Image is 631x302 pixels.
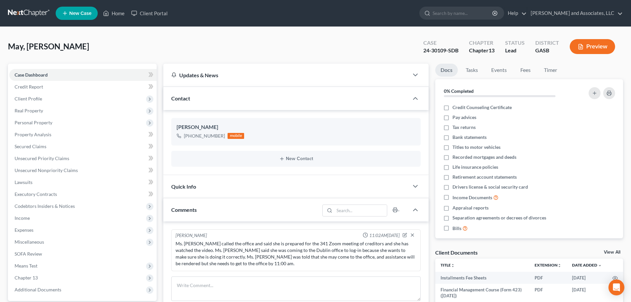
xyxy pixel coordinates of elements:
[604,250,620,255] a: View All
[452,205,489,211] span: Appraisal reports
[452,124,476,131] span: Tax returns
[15,108,43,113] span: Real Property
[444,88,474,94] strong: 0% Completed
[177,156,415,161] button: New Contact
[9,248,157,260] a: SOFA Review
[69,11,91,16] span: New Case
[452,144,500,151] span: Titles to motor vehicles
[15,251,42,257] span: SOFA Review
[15,72,48,78] span: Case Dashboard
[527,7,623,19] a: [PERSON_NAME] and Associates, LLC
[452,104,512,111] span: Credit Counseling Certificate
[9,188,157,200] a: Executory Contracts
[435,64,458,77] a: Docs
[557,264,561,268] i: unfold_more
[15,203,75,209] span: Codebtors Insiders & Notices
[335,205,387,216] input: Search...
[15,179,32,185] span: Lawsuits
[567,284,607,302] td: [DATE]
[452,114,476,121] span: Pay advices
[515,64,536,77] a: Fees
[15,84,43,90] span: Credit Report
[9,141,157,152] a: Secured Claims
[452,214,546,221] span: Separation agreements or decrees of divorces
[9,164,157,176] a: Unsecured Nonpriority Claims
[486,64,512,77] a: Events
[9,81,157,93] a: Credit Report
[171,95,190,101] span: Contact
[489,47,495,53] span: 13
[9,129,157,141] a: Property Analysis
[433,7,493,19] input: Search by name...
[171,183,196,190] span: Quick Info
[100,7,128,19] a: Home
[177,123,415,131] div: [PERSON_NAME]
[452,134,487,141] span: Bank statements
[572,263,602,268] a: Date Added expand_more
[128,7,171,19] a: Client Portal
[452,194,492,201] span: Income Documents
[505,47,525,54] div: Lead
[505,39,525,47] div: Status
[529,284,567,302] td: PDF
[171,207,197,213] span: Comments
[15,144,46,149] span: Secured Claims
[176,232,207,239] div: [PERSON_NAME]
[369,232,400,239] span: 11:02AM[DATE]
[452,174,517,180] span: Retirement account statements
[15,239,44,245] span: Miscellaneous
[452,184,528,190] span: Drivers license & social security card
[171,72,401,79] div: Updates & News
[435,249,478,256] div: Client Documents
[435,272,529,284] td: Installments Fee Sheets
[15,155,69,161] span: Unsecured Priority Claims
[570,39,615,54] button: Preview
[469,47,495,54] div: Chapter
[435,284,529,302] td: Financial Management Course (Form 423) ([DATE])
[9,152,157,164] a: Unsecured Priority Claims
[423,47,458,54] div: 24-30109-SDB
[15,167,78,173] span: Unsecured Nonpriority Claims
[15,96,42,101] span: Client Profile
[228,133,244,139] div: mobile
[539,64,562,77] a: Timer
[504,7,527,19] a: Help
[15,227,33,233] span: Expenses
[15,132,51,137] span: Property Analysis
[15,275,38,280] span: Chapter 13
[9,176,157,188] a: Lawsuits
[441,263,455,268] a: Titleunfold_more
[451,264,455,268] i: unfold_more
[452,225,461,232] span: Bills
[452,154,516,160] span: Recorded mortgages and deeds
[184,133,225,139] div: [PHONE_NUMBER]
[15,263,37,269] span: Means Test
[529,272,567,284] td: PDF
[535,263,561,268] a: Extensionunfold_more
[452,164,498,170] span: Life insurance policies
[598,264,602,268] i: expand_more
[460,64,483,77] a: Tasks
[9,69,157,81] a: Case Dashboard
[176,240,416,267] div: Ms. [PERSON_NAME] called the office and said she is prepared for the 341 Zoom meeting of creditor...
[15,215,30,221] span: Income
[8,41,89,51] span: May, [PERSON_NAME]
[535,39,559,47] div: District
[15,120,52,125] span: Personal Property
[469,39,495,47] div: Chapter
[15,191,57,197] span: Executory Contracts
[423,39,458,47] div: Case
[15,287,61,292] span: Additional Documents
[535,47,559,54] div: GASB
[608,279,624,295] div: Open Intercom Messenger
[567,272,607,284] td: [DATE]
